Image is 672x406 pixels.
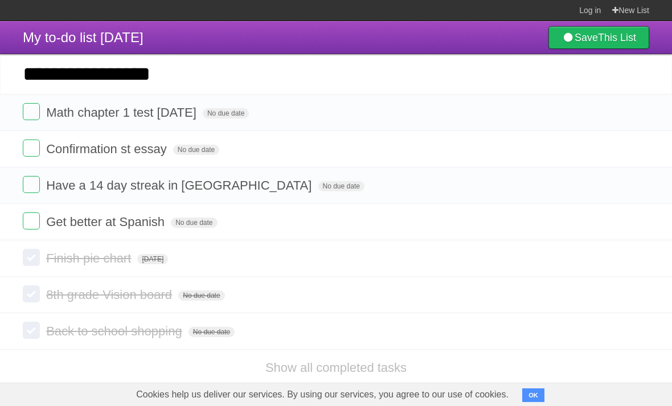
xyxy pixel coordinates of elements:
[23,140,40,157] label: Done
[46,324,185,338] span: Back to school shopping
[23,30,144,45] span: My to-do list [DATE]
[125,383,520,406] span: Cookies help us deliver our services. By using our services, you agree to our use of cookies.
[173,145,219,155] span: No due date
[46,142,170,156] span: Confirmation st essay
[46,215,167,229] span: Get better at Spanish
[171,218,217,228] span: No due date
[265,360,407,375] a: Show all completed tasks
[46,288,175,302] span: 8th grade Vision board
[178,290,224,301] span: No due date
[23,176,40,193] label: Done
[46,105,199,120] span: Math chapter 1 test [DATE]
[203,108,249,118] span: No due date
[23,285,40,302] label: Done
[548,26,649,49] a: SaveThis List
[23,322,40,339] label: Done
[137,254,168,264] span: [DATE]
[189,327,235,337] span: No due date
[23,212,40,229] label: Done
[46,178,314,192] span: Have a 14 day streak in [GEOGRAPHIC_DATA]
[522,388,544,402] button: OK
[318,181,364,191] span: No due date
[23,249,40,266] label: Done
[23,103,40,120] label: Done
[598,32,636,43] b: This List
[46,251,134,265] span: Finish pie chart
